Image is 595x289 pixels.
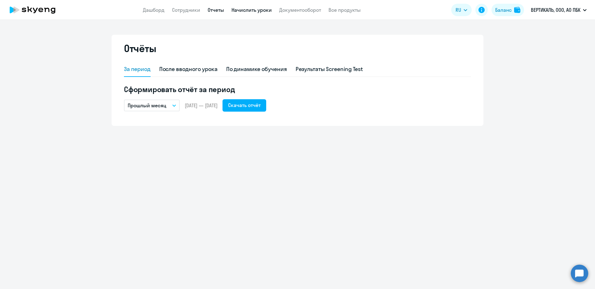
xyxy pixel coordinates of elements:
[124,65,151,73] div: За период
[328,7,361,13] a: Все продукты
[491,4,524,16] button: Балансbalance
[124,42,156,55] h2: Отчёты
[531,6,580,14] p: ВЕРТИКАЛЬ, ООО, АО ПБК
[228,101,261,109] div: Скачать отчёт
[172,7,200,13] a: Сотрудники
[128,102,166,109] p: Прошлый месяц
[223,99,266,112] button: Скачать отчёт
[159,65,218,73] div: После вводного урока
[143,7,165,13] a: Дашборд
[456,6,461,14] span: RU
[296,65,363,73] div: Результаты Screening Test
[279,7,321,13] a: Документооборот
[514,7,520,13] img: balance
[208,7,224,13] a: Отчеты
[451,4,472,16] button: RU
[185,102,218,109] span: [DATE] — [DATE]
[495,6,512,14] div: Баланс
[124,100,180,111] button: Прошлый месяц
[124,84,471,94] h5: Сформировать отчёт за период
[231,7,272,13] a: Начислить уроки
[226,65,287,73] div: По динамике обучения
[528,2,590,17] button: ВЕРТИКАЛЬ, ООО, АО ПБК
